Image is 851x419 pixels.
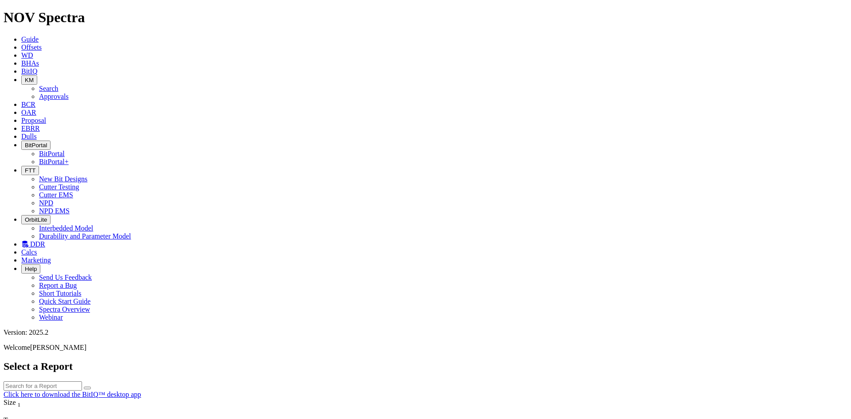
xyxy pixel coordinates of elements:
sub: 1 [18,401,21,408]
a: New Bit Designs [39,175,87,183]
a: Marketing [21,256,51,264]
a: Proposal [21,117,46,124]
button: KM [21,75,37,85]
a: Report a Bug [39,282,77,289]
a: BitPortal [39,150,65,157]
a: Guide [21,35,39,43]
a: Click here to download the BitIQ™ desktop app [4,391,141,398]
a: EBRR [21,125,40,132]
a: Webinar [39,313,63,321]
div: Size Sort None [4,399,86,408]
input: Search for a Report [4,381,82,391]
a: NPD [39,199,53,207]
span: Help [25,266,37,272]
a: Send Us Feedback [39,274,92,281]
a: Short Tutorials [39,290,82,297]
div: Sort None [4,399,86,416]
a: BitPortal+ [39,158,69,165]
button: FTT [21,166,39,175]
p: Welcome [4,344,847,352]
a: BCR [21,101,35,108]
h1: NOV Spectra [4,9,847,26]
a: Dulls [21,133,37,140]
button: OrbitLite [21,215,51,224]
a: DDR [21,240,45,248]
span: KM [25,77,34,83]
a: BitIQ [21,67,37,75]
a: Cutter EMS [39,191,73,199]
button: BitPortal [21,141,51,150]
a: OAR [21,109,36,116]
a: Interbedded Model [39,224,93,232]
a: Quick Start Guide [39,298,90,305]
a: Approvals [39,93,69,100]
a: Durability and Parameter Model [39,232,131,240]
div: Column Menu [4,408,86,416]
a: Cutter Testing [39,183,79,191]
a: Spectra Overview [39,305,90,313]
span: BitPortal [25,142,47,149]
span: DDR [30,240,45,248]
h2: Select a Report [4,360,847,372]
a: Search [39,85,59,92]
a: NPD EMS [39,207,70,215]
a: WD [21,51,33,59]
span: [PERSON_NAME] [30,344,86,351]
button: Help [21,264,40,274]
span: FTT [25,167,35,174]
span: OrbitLite [25,216,47,223]
a: BHAs [21,59,39,67]
span: Size [4,399,16,406]
a: Calcs [21,248,37,256]
span: Sort None [18,399,21,406]
a: Offsets [21,43,42,51]
div: Version: 2025.2 [4,329,847,337]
